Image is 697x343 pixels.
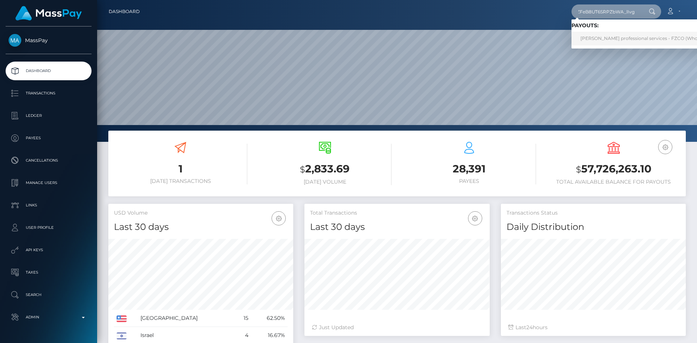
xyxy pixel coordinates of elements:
a: Payees [6,129,92,147]
span: 24 [526,324,533,331]
div: Last hours [508,324,678,331]
td: 15 [235,310,251,327]
a: User Profile [6,218,92,237]
h4: Daily Distribution [507,221,680,234]
h5: USD Volume [114,209,288,217]
a: Ledger [6,106,92,125]
h3: 57,726,263.10 [547,162,681,177]
h6: [DATE] Transactions [114,178,247,184]
h3: 28,391 [403,162,536,176]
p: Search [9,289,89,300]
a: Cancellations [6,151,92,170]
div: Just Updated [312,324,482,331]
p: Taxes [9,267,89,278]
a: Manage Users [6,174,92,192]
p: Dashboard [9,65,89,77]
td: [GEOGRAPHIC_DATA] [138,310,235,327]
p: User Profile [9,222,89,233]
a: Transactions [6,84,92,103]
img: IL.png [117,333,127,339]
h5: Transactions Status [507,209,680,217]
p: Admin [9,312,89,323]
a: Taxes [6,263,92,282]
p: Ledger [9,110,89,121]
a: Links [6,196,92,215]
p: Cancellations [9,155,89,166]
span: MassPay [6,37,92,44]
a: Admin [6,308,92,327]
a: Dashboard [6,62,92,80]
h6: Total Available Balance for Payouts [547,179,681,185]
a: Dashboard [109,4,140,19]
h4: Last 30 days [114,221,288,234]
a: API Keys [6,241,92,259]
img: US.png [117,315,127,322]
h5: Total Transactions [310,209,484,217]
p: Links [9,200,89,211]
small: $ [576,164,581,175]
p: Transactions [9,88,89,99]
h6: [DATE] Volume [258,179,392,185]
input: Search... [571,4,642,19]
h3: 1 [114,162,247,176]
p: Manage Users [9,177,89,188]
p: API Keys [9,244,89,256]
small: $ [300,164,305,175]
img: MassPay [9,34,21,47]
p: Payees [9,132,89,144]
img: MassPay Logo [15,6,82,21]
h6: Payees [403,178,536,184]
a: Search [6,286,92,304]
h4: Last 30 days [310,221,484,234]
h3: 2,833.69 [258,162,392,177]
td: 62.50% [251,310,288,327]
